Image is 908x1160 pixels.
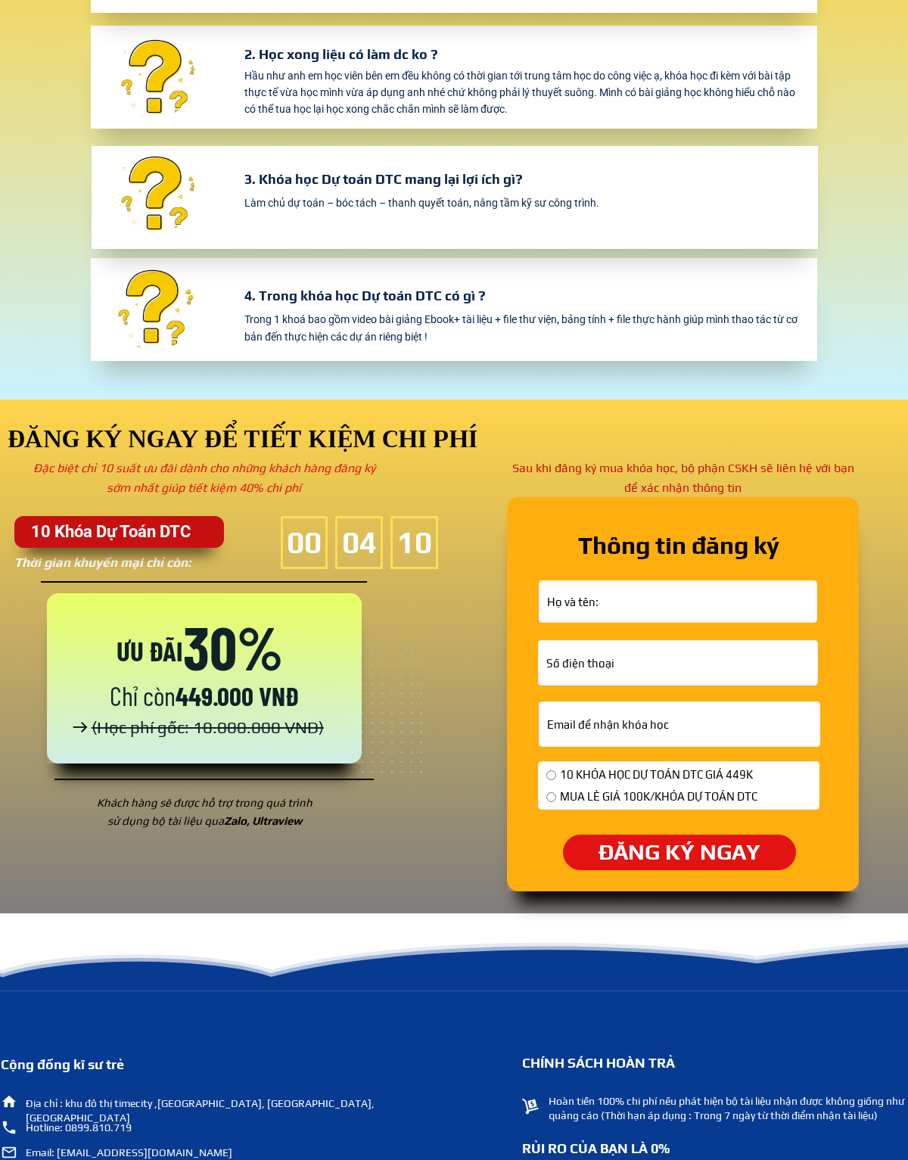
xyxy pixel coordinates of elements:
[176,680,299,711] span: 449.000 VNĐ
[26,1096,381,1141] p: Địa chỉ : khu đô thị timecity ,[GEOGRAPHIC_DATA], [GEOGRAPHIC_DATA], [GEOGRAPHIC_DATA]
[543,641,813,685] input: Số điện thoại
[244,288,486,303] font: 4. Trong khóa học Dự toán DTC có gì ?
[522,1055,735,1071] h4: CHÍNH SÁCH HOÀN TRẢ
[244,194,798,211] div: Làm chủ dự toán – bóc tách – thanh quyết toán, nâng tầm kỹ sư công trình.
[14,552,198,593] div: Thời gian khuyến mại chỉ còn:
[560,788,757,806] span: MUA LẺ GIÁ 100K/KHÓA DỰ TOÁN DTC
[560,766,757,784] span: 10 KHÓA HỌC DỰ TOÁN DTC GIÁ 449K
[563,835,797,871] p: ĐĂNG KÝ NGAY
[505,459,860,497] div: Sau khi đăng ký mua khóa học, bộ phận CSKH sẽ liên hệ với bạn để xác nhận thông tin
[31,518,208,545] div: 10 Khóa Dự Toán DTC
[531,521,827,570] div: Thông tin đăng ký
[543,702,815,746] input: Email để nhận khóa học
[244,67,798,118] div: Hầu như anh em học viên bên em đều không có thời gian tới trung tâm học do công việc ạ, khóa học ...
[26,459,381,497] div: Đặc biệt chỉ 10 suất ưu đãi dành cho những khách hàng đăng ký sớm nhất giúp tiết kiệm 40% chi phí
[543,581,813,622] input: Họ và tên:
[117,636,187,664] div: ƯU ĐÃI
[92,714,339,741] h3: (Học phí gốc: 10.000.000 VNĐ)
[174,616,292,676] h3: 30%
[8,420,483,459] div: ĐĂNG KÝ NGAY ĐỂ TIẾT KIỆM CHI PHÍ
[244,311,798,345] div: Trong 1 khoá bao gồm video bài giảng Ebook+ tài liệu + file thư viện, bảng tính + file thực hành ...
[83,680,326,711] h3: Chỉ còn
[1,1055,342,1074] h4: Cộng đồng kĩ sư trẻ
[244,171,523,187] font: 3. Khóa học Dự toán DTC mang lại lợi ích gì?
[91,794,318,830] h3: Khách hàng sẽ được hỗ trợ trong quá trình sử dụng bộ tài liệu qua
[224,814,302,827] span: Zalo, Ultraview
[244,46,438,62] font: 2. Học xong liệu có làm dc ko ?
[522,1140,735,1157] h4: RỦI RO CỦA BẠN LÀ 0%
[549,1094,908,1124] p: Hoàn tiền 100% chi phí nếu phát hiện bộ tài liệu nhận được không giống như quảng cáo (Thời hạn áp...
